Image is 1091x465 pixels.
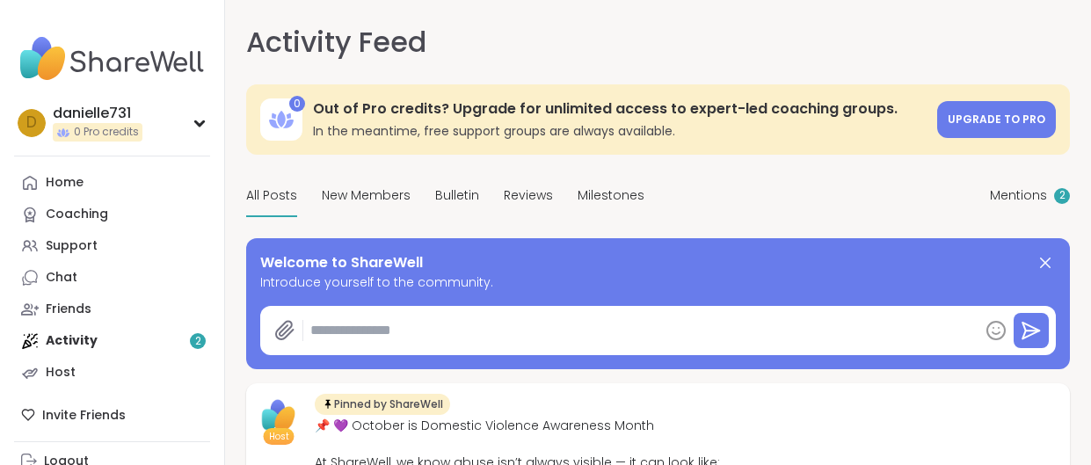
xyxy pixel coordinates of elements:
span: Reviews [504,186,553,205]
a: Chat [14,262,210,294]
span: Mentions [990,186,1047,205]
div: Chat [46,269,77,287]
a: Friends [14,294,210,325]
img: ShareWell Nav Logo [14,28,210,90]
div: Home [46,174,84,192]
span: Milestones [578,186,644,205]
a: Home [14,167,210,199]
div: Host [46,364,76,381]
span: Upgrade to Pro [948,112,1045,127]
span: Welcome to ShareWell [260,252,423,273]
span: 2 [1059,188,1066,203]
a: Coaching [14,199,210,230]
a: Host [14,357,210,389]
span: Host [269,430,289,443]
div: danielle731 [53,104,142,123]
img: ShareWell [257,394,301,438]
span: New Members [322,186,411,205]
h3: In the meantime, free support groups are always available. [313,122,927,140]
a: Support [14,230,210,262]
span: Bulletin [435,186,479,205]
span: All Posts [246,186,297,205]
a: Upgrade to Pro [937,101,1056,138]
div: Pinned by ShareWell [315,394,450,415]
h1: Activity Feed [246,21,426,63]
div: Invite Friends [14,399,210,431]
div: Friends [46,301,91,318]
span: Introduce yourself to the community. [260,273,1056,292]
span: d [26,112,37,134]
span: 0 Pro credits [74,125,139,140]
div: Support [46,237,98,255]
h3: Out of Pro credits? Upgrade for unlimited access to expert-led coaching groups. [313,99,927,119]
div: 0 [289,96,305,112]
div: Coaching [46,206,108,223]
